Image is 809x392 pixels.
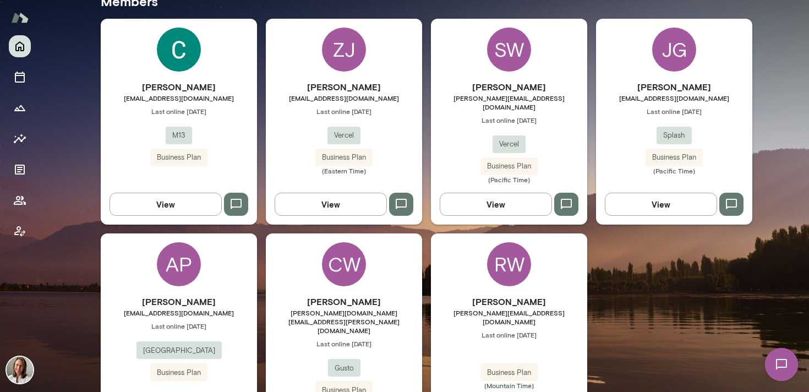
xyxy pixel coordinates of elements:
[150,367,207,378] span: Business Plan
[327,130,360,141] span: Vercel
[9,189,31,211] button: Members
[322,242,366,286] div: CW
[266,107,422,116] span: Last online [DATE]
[315,152,373,163] span: Business Plan
[487,242,531,286] div: RW
[431,330,587,339] span: Last online [DATE]
[266,94,422,102] span: [EMAIL_ADDRESS][DOMAIN_NAME]
[431,116,587,124] span: Last online [DATE]
[431,295,587,308] h6: [PERSON_NAME]
[11,7,29,28] img: Mento
[440,193,552,216] button: View
[657,130,692,141] span: Splash
[9,128,31,150] button: Insights
[110,193,222,216] button: View
[157,28,201,72] img: Cassie Cunningham
[9,35,31,57] button: Home
[9,159,31,181] button: Documents
[101,295,257,308] h6: [PERSON_NAME]
[266,308,422,335] span: [PERSON_NAME][DOMAIN_NAME][EMAIL_ADDRESS][PERSON_NAME][DOMAIN_NAME]
[487,28,531,72] div: SW
[493,139,526,150] span: Vercel
[266,339,422,348] span: Last online [DATE]
[431,381,587,390] span: (Mountain Time)
[652,28,696,72] div: JG
[266,295,422,308] h6: [PERSON_NAME]
[322,28,366,72] div: ZJ
[605,193,717,216] button: View
[596,94,752,102] span: [EMAIL_ADDRESS][DOMAIN_NAME]
[150,152,207,163] span: Business Plan
[166,130,192,141] span: M13
[101,80,257,94] h6: [PERSON_NAME]
[431,175,587,184] span: (Pacific Time)
[431,94,587,111] span: [PERSON_NAME][EMAIL_ADDRESS][DOMAIN_NAME]
[431,308,587,326] span: [PERSON_NAME][EMAIL_ADDRESS][DOMAIN_NAME]
[328,363,360,374] span: Gusto
[136,345,222,356] span: [GEOGRAPHIC_DATA]
[596,107,752,116] span: Last online [DATE]
[7,357,33,383] img: Andrea Mayendia
[266,166,422,175] span: (Eastern Time)
[480,161,538,172] span: Business Plan
[101,94,257,102] span: [EMAIL_ADDRESS][DOMAIN_NAME]
[480,367,538,378] span: Business Plan
[157,242,201,286] div: AP
[646,152,703,163] span: Business Plan
[266,80,422,94] h6: [PERSON_NAME]
[9,97,31,119] button: Growth Plan
[9,66,31,88] button: Sessions
[596,80,752,94] h6: [PERSON_NAME]
[596,166,752,175] span: (Pacific Time)
[101,322,257,330] span: Last online [DATE]
[101,107,257,116] span: Last online [DATE]
[275,193,387,216] button: View
[431,80,587,94] h6: [PERSON_NAME]
[9,220,31,242] button: Client app
[101,308,257,317] span: [EMAIL_ADDRESS][DOMAIN_NAME]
